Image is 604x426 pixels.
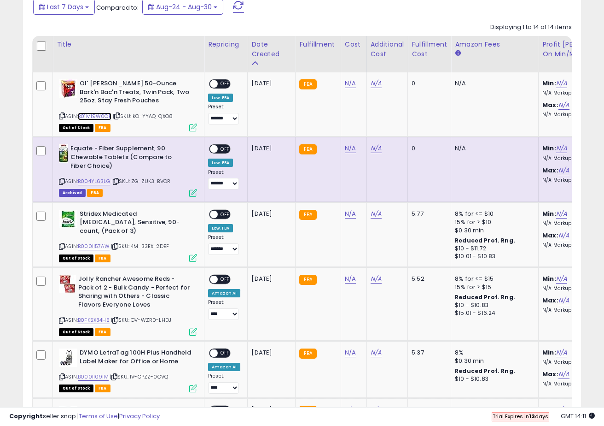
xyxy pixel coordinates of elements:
div: $10 - $10.83 [455,375,531,383]
a: Privacy Policy [119,412,160,420]
div: Amazon AI [208,363,240,371]
a: B0FK5X34H5 [78,316,110,324]
a: N/A [371,209,382,219]
a: N/A [556,79,567,88]
div: [DATE] [251,210,288,218]
a: N/A [345,144,356,153]
div: Low. FBA [208,224,233,232]
a: N/A [371,79,382,88]
a: N/A [371,274,382,284]
span: Listings that have been deleted from Seller Central [59,189,86,197]
div: ASIN: [59,144,197,195]
div: $10 - $10.83 [455,302,531,309]
div: [DATE] [251,275,288,283]
b: DYMO LetraTag 100H Plus Handheld Label Maker for Office or Home [80,349,192,368]
span: FBA [95,328,110,336]
b: Min: [542,274,556,283]
b: Min: [542,209,556,218]
span: Compared to: [96,3,139,12]
div: ASIN: [59,349,197,391]
small: FBA [299,79,316,89]
div: Low. FBA [208,159,233,167]
b: Stridex Medicated [MEDICAL_DATA], Sensitive, 90-count, (Pack of 3) [80,210,192,238]
div: Preset: [208,373,240,394]
img: 51C8QCfID6L._SL40_.jpg [59,79,77,98]
span: | SKU: IV-CPZZ-0CVQ [110,373,168,380]
div: Fulfillment [299,40,337,49]
div: Additional Cost [371,40,404,59]
span: OFF [218,210,232,218]
b: Equate - Fiber Supplement, 90 Chewable Tablets (Compare to Fiber Choice) [70,144,182,172]
div: $0.30 min [455,226,531,235]
div: Displaying 1 to 14 of 14 items [490,23,572,32]
span: All listings that are currently out of stock and unavailable for purchase on Amazon [59,254,93,262]
img: 41-KSwixtoL._SL40_.jpg [59,210,77,228]
div: 5.52 [412,275,444,283]
b: Reduced Prof. Rng. [455,293,515,301]
div: 5.77 [412,210,444,218]
div: [DATE] [251,79,288,88]
span: FBA [95,385,110,392]
span: OFF [218,80,232,88]
span: OFF [218,145,232,153]
span: | SKU: OV-WZR0-LHDJ [111,316,171,324]
a: N/A [345,209,356,219]
a: N/A [558,296,569,305]
small: FBA [299,210,316,220]
div: Date Created [251,40,291,59]
b: Min: [542,79,556,88]
div: [DATE] [251,144,288,153]
div: Amazon Fees [455,40,534,49]
a: B000II57AW [78,243,110,250]
a: N/A [558,166,569,175]
span: FBA [95,254,110,262]
span: All listings that are currently out of stock and unavailable for purchase on Amazon [59,385,93,392]
span: FBA [87,189,103,197]
a: N/A [345,274,356,284]
b: Max: [542,101,558,109]
div: 8% [455,349,531,357]
a: N/A [556,274,567,284]
span: All listings that are currently out of stock and unavailable for purchase on Amazon [59,328,93,336]
a: N/A [556,144,567,153]
b: Max: [542,370,558,379]
div: $15.01 - $16.24 [455,309,531,317]
b: Reduced Prof. Rng. [455,237,515,244]
div: Preset: [208,234,240,255]
a: N/A [345,79,356,88]
div: 8% for <= $10 [455,210,531,218]
a: N/A [371,348,382,357]
b: Max: [542,296,558,305]
b: Min: [542,144,556,153]
div: Preset: [208,169,240,190]
a: N/A [556,348,567,357]
a: B01M19W0CF [78,112,111,120]
a: Terms of Use [79,412,118,420]
a: B004YL63LG [78,177,110,185]
div: N/A [455,79,531,88]
div: Repricing [208,40,244,49]
small: FBA [299,349,316,359]
div: ASIN: [59,79,197,130]
a: N/A [558,101,569,110]
div: ASIN: [59,275,197,335]
div: Preset: [208,104,240,124]
a: N/A [558,231,569,240]
div: Low. FBA [208,94,233,102]
small: FBA [299,144,316,154]
a: N/A [558,370,569,379]
small: Amazon Fees. [455,49,460,58]
div: $10.01 - $10.83 [455,253,531,260]
div: Title [57,40,200,49]
span: | SKU: ZG-ZUK3-BVOR [111,177,170,185]
div: seller snap | | [9,412,160,421]
div: 0 [412,79,444,88]
b: Reduced Prof. Rng. [455,367,515,375]
span: OFF [218,276,232,284]
span: All listings that are currently out of stock and unavailable for purchase on Amazon [59,124,93,132]
div: 15% for > $15 [455,283,531,291]
b: 13 [529,413,535,420]
b: Max: [542,166,558,175]
div: [DATE] [251,349,288,357]
div: 0 [412,144,444,153]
